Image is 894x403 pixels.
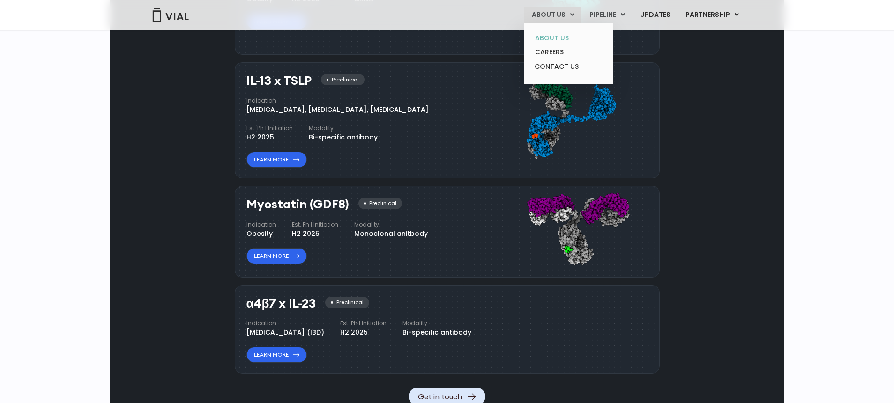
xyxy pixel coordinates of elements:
[246,220,276,229] h4: Indication
[321,74,365,86] div: Preclinical
[524,7,581,23] a: ABOUT USMenu Toggle
[325,297,369,308] div: Preclinical
[340,328,387,337] div: H2 2025
[246,319,324,328] h4: Indication
[633,7,678,23] a: UPDATES
[528,59,610,74] a: CONTACT US
[582,7,632,23] a: PIPELINEMenu Toggle
[246,248,307,264] a: Learn More
[246,132,293,142] div: H2 2025
[152,8,189,22] img: Vial Logo
[246,297,316,310] h3: α4β7 x IL-23
[354,229,428,239] div: Monoclonal anitbody
[292,220,338,229] h4: Est. Ph I Initiation
[246,347,307,363] a: Learn More
[678,7,746,23] a: PARTNERSHIPMenu Toggle
[246,74,312,88] h3: IL-13 x TSLP
[354,220,428,229] h4: Modality
[246,328,324,337] div: [MEDICAL_DATA] (IBD)
[246,152,307,168] a: Learn More
[246,229,276,239] div: Obesity
[528,45,610,59] a: CAREERS
[292,229,338,239] div: H2 2025
[358,198,402,209] div: Preclinical
[528,31,610,45] a: ABOUT US
[246,198,349,211] h3: Myostatin (GDF8)
[246,96,429,105] h4: Indication
[402,328,471,337] div: Bi-specific antibody
[402,319,471,328] h4: Modality
[246,105,429,115] div: [MEDICAL_DATA], [MEDICAL_DATA], [MEDICAL_DATA]
[340,319,387,328] h4: Est. Ph I Initiation
[309,132,378,142] div: Bi-specific antibody
[246,124,293,132] h4: Est. Ph I Initiation
[309,124,378,132] h4: Modality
